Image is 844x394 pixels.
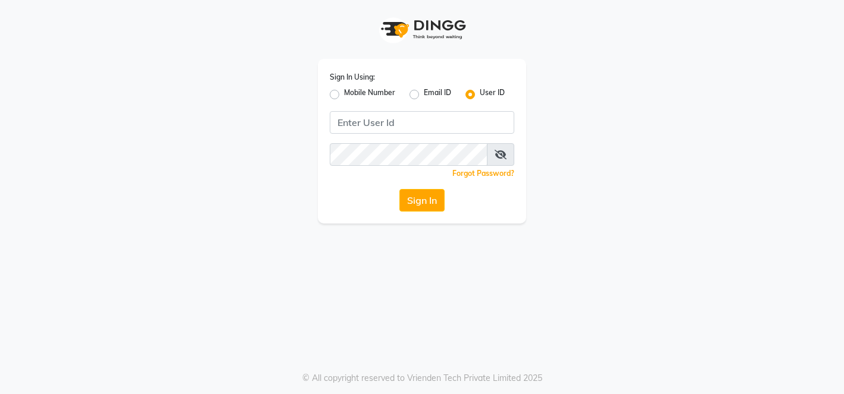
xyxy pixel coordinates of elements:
[452,169,514,178] a: Forgot Password?
[330,111,514,134] input: Username
[399,189,445,212] button: Sign In
[374,12,470,47] img: logo1.svg
[344,87,395,102] label: Mobile Number
[330,72,375,83] label: Sign In Using:
[480,87,505,102] label: User ID
[330,143,487,166] input: Username
[424,87,451,102] label: Email ID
